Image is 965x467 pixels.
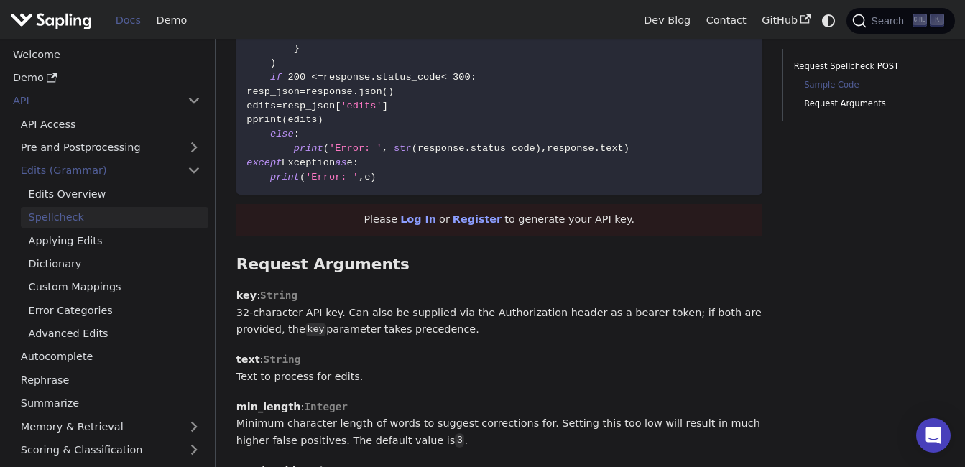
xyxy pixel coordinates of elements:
span: status_code [471,143,535,154]
span: 'edits' [341,101,382,111]
span: json [359,86,382,97]
span: text [600,143,624,154]
a: Pre and Postprocessing [13,137,208,158]
span: resp_json [246,86,300,97]
span: , [382,143,388,154]
a: Rephrase [13,369,208,390]
span: ( [300,172,305,182]
span: ) [318,114,323,125]
a: Dev Blog [636,9,698,32]
span: ) [370,172,376,182]
a: Advanced Edits [21,323,208,344]
span: String [263,353,300,365]
span: 'Error: ' [329,143,382,154]
span: edits [288,114,318,125]
p: : 32-character API key. Can also be supplied via the Authorization header as a bearer token; if b... [236,287,762,338]
a: Dictionary [21,254,208,274]
span: ( [282,114,287,125]
strong: key [236,290,257,301]
span: response [323,72,371,83]
span: Search [867,15,913,27]
span: : [353,157,359,168]
span: ) [388,86,394,97]
a: Demo [5,68,208,88]
span: ) [535,143,541,154]
span: = [300,86,305,97]
a: Edits (Grammar) [13,160,208,181]
a: Autocomplete [13,346,208,367]
a: Scoring & Classification [13,440,208,461]
h3: Request Arguments [236,255,762,274]
span: <= [311,72,323,83]
a: Custom Mappings [21,277,208,297]
span: Integer [304,401,348,412]
a: Register [453,213,502,225]
span: = [276,101,282,111]
code: 3 [455,433,464,448]
span: : [294,129,300,139]
a: Welcome [5,44,208,65]
span: [ [335,101,341,111]
span: < [441,72,447,83]
span: . [353,86,359,97]
span: , [541,143,547,154]
span: 200 [288,72,306,83]
strong: min_length [236,401,301,412]
a: API [5,91,180,111]
span: e [364,172,370,182]
a: Error Categories [21,300,208,320]
span: pprint [246,114,282,125]
span: . [594,143,600,154]
span: except [246,157,282,168]
span: else [270,129,294,139]
span: print [294,143,323,154]
span: response [547,143,594,154]
span: response [417,143,465,154]
p: : Minimum character length of words to suggest corrections for. Setting this too low will result ... [236,399,762,450]
a: Spellcheck [21,207,208,228]
a: Log In [400,213,436,225]
a: GitHub [754,9,818,32]
a: API Access [13,114,208,134]
span: . [370,72,376,83]
span: 'Error: ' [305,172,359,182]
span: Exception [282,157,335,168]
div: Open Intercom Messenger [916,418,951,453]
button: Search (Ctrl+K) [846,8,954,34]
a: Demo [149,9,195,32]
span: resp_json [282,101,335,111]
span: } [294,43,300,54]
span: : [471,72,476,83]
span: 300 [453,72,471,83]
span: , [359,172,364,182]
span: ) [270,57,276,68]
strong: text [236,353,260,365]
a: Docs [108,9,149,32]
span: ( [323,143,329,154]
span: edits [246,101,276,111]
span: response [305,86,353,97]
span: e [347,157,353,168]
button: Collapse sidebar category 'API' [180,91,208,111]
span: ( [382,86,388,97]
a: Sample Code [804,78,934,92]
span: . [464,143,470,154]
p: : Text to process for edits. [236,351,762,386]
code: key [305,323,326,337]
span: print [270,172,300,182]
div: Please or to generate your API key. [236,204,762,236]
a: Request Spellcheck POST [794,60,939,73]
a: Edits Overview [21,183,208,204]
span: ) [624,143,629,154]
a: Contact [698,9,754,32]
span: ( [412,143,417,154]
kbd: K [930,14,944,27]
span: if [270,72,282,83]
a: Applying Edits [21,230,208,251]
span: as [335,157,346,168]
button: Switch between dark and light mode (currently system mode) [818,10,839,31]
a: Sapling.ai [10,10,97,31]
a: Memory & Retrieval [13,416,208,437]
a: Request Arguments [804,97,934,111]
span: status_code [377,72,441,83]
